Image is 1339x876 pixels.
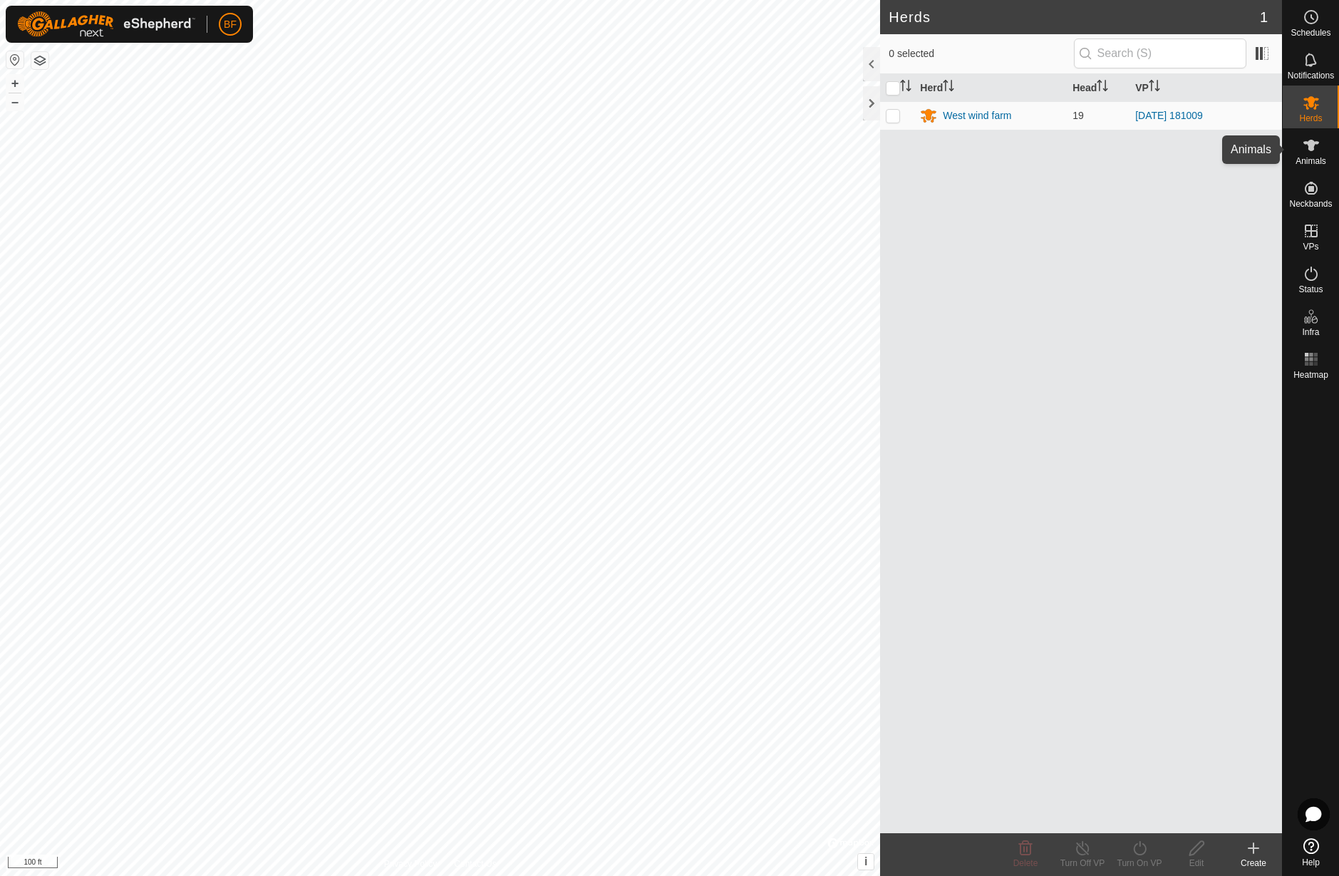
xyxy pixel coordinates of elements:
h2: Herds [889,9,1260,26]
a: [DATE] 181009 [1135,110,1203,121]
button: i [858,854,874,870]
span: 19 [1072,110,1084,121]
input: Search (S) [1074,38,1246,68]
span: Schedules [1291,29,1330,37]
button: Reset Map [6,51,24,68]
span: Help [1302,858,1320,867]
p-sorticon: Activate to sort [900,82,911,93]
th: Head [1067,74,1129,102]
span: Status [1298,285,1323,294]
div: West wind farm [943,108,1011,123]
span: Notifications [1288,71,1334,80]
button: Map Layers [31,52,48,69]
span: Animals [1296,157,1326,165]
th: Herd [914,74,1067,102]
span: BF [224,17,237,32]
span: Infra [1302,328,1319,336]
div: Create [1225,857,1282,870]
span: Herds [1299,114,1322,123]
p-sorticon: Activate to sort [1097,82,1108,93]
div: Edit [1168,857,1225,870]
span: Neckbands [1289,200,1332,208]
span: Heatmap [1293,371,1328,379]
a: Privacy Policy [384,857,438,870]
span: 1 [1260,6,1268,28]
span: i [864,855,867,867]
th: VP [1129,74,1282,102]
p-sorticon: Activate to sort [1149,82,1160,93]
button: – [6,93,24,110]
p-sorticon: Activate to sort [943,82,954,93]
div: Turn Off VP [1054,857,1111,870]
img: Gallagher Logo [17,11,195,37]
span: 0 selected [889,46,1073,61]
span: VPs [1303,242,1318,251]
a: Help [1283,833,1339,872]
div: Turn On VP [1111,857,1168,870]
button: + [6,75,24,92]
a: Contact Us [454,857,496,870]
span: Delete [1013,858,1038,868]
